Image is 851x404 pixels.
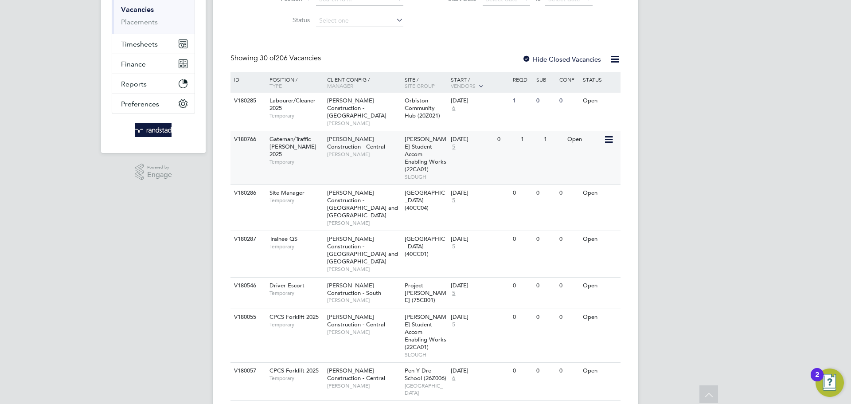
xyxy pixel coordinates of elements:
div: [DATE] [451,314,508,321]
span: Site Group [405,82,435,89]
span: Trainee QS [269,235,297,243]
div: 0 [534,278,557,294]
label: Hide Closed Vacancies [522,55,601,63]
div: Position / [263,72,325,93]
span: [PERSON_NAME] [327,297,400,304]
span: [PERSON_NAME] [327,329,400,336]
div: 1 [511,93,534,109]
div: Open [581,363,619,379]
span: [GEOGRAPHIC_DATA] (40CC01) [405,235,445,258]
span: Temporary [269,243,323,250]
a: Powered byEngage [135,164,172,180]
div: V180287 [232,231,263,247]
a: Placements [121,18,158,26]
div: V180286 [232,185,263,201]
div: ID [232,72,263,87]
span: 5 [451,143,457,151]
span: [PERSON_NAME] [327,120,400,127]
div: Open [581,231,619,247]
div: V180766 [232,131,263,148]
div: 0 [534,93,557,109]
label: Status [259,16,310,24]
div: Site / [402,72,449,93]
div: Conf [557,72,580,87]
span: [PERSON_NAME] [327,151,400,158]
div: V180285 [232,93,263,109]
div: Status [581,72,619,87]
span: Engage [147,171,172,179]
div: Open [581,185,619,201]
span: Pen Y Dre School (26Z006) [405,367,446,382]
span: [PERSON_NAME] Construction - [GEOGRAPHIC_DATA] and [GEOGRAPHIC_DATA] [327,235,398,265]
div: Sub [534,72,557,87]
span: Type [269,82,282,89]
div: 0 [534,185,557,201]
span: 6 [451,105,457,112]
div: 0 [534,363,557,379]
span: Temporary [269,197,323,204]
div: 0 [511,185,534,201]
button: Timesheets [112,34,195,54]
div: 2 [815,375,819,386]
div: 0 [511,363,534,379]
span: Gateman/Traffic [PERSON_NAME] 2025 [269,135,316,158]
span: [PERSON_NAME] Construction - South [327,282,381,297]
span: Temporary [269,112,323,119]
div: Start / [449,72,511,94]
div: Client Config / [325,72,402,93]
div: [DATE] [451,97,508,105]
span: 5 [451,243,457,251]
div: 0 [534,309,557,326]
span: [PERSON_NAME] Construction - [GEOGRAPHIC_DATA] and [GEOGRAPHIC_DATA] [327,189,398,219]
div: 0 [557,363,580,379]
img: randstad-logo-retina.png [135,123,172,137]
div: 0 [557,93,580,109]
span: Temporary [269,290,323,297]
div: Reqd [511,72,534,87]
div: [DATE] [451,136,493,143]
button: Open Resource Center, 2 new notifications [816,369,844,397]
span: Driver Escort [269,282,304,289]
span: Labourer/Cleaner 2025 [269,97,316,112]
div: V180057 [232,363,263,379]
span: [GEOGRAPHIC_DATA] (40CC04) [405,189,445,212]
span: CPCS Forklift 2025 [269,367,319,374]
a: Go to home page [112,123,195,137]
div: [DATE] [451,189,508,197]
div: 0 [511,309,534,326]
span: 6 [451,375,457,382]
button: Preferences [112,94,195,114]
span: Temporary [269,321,323,328]
span: Powered by [147,164,172,171]
div: [DATE] [451,235,508,243]
span: Temporary [269,158,323,165]
div: Showing [230,54,323,63]
span: Manager [327,82,353,89]
div: 0 [534,231,557,247]
div: V180055 [232,309,263,326]
span: Temporary [269,375,323,382]
span: 30 of [260,54,276,63]
span: Orbiston Community Hub (20Z021) [405,97,440,119]
span: [GEOGRAPHIC_DATA] [405,382,447,396]
span: [PERSON_NAME] [327,382,400,389]
span: [PERSON_NAME] Construction - [GEOGRAPHIC_DATA] [327,97,386,119]
input: Select one [316,15,403,27]
span: [PERSON_NAME] Construction - Central [327,313,385,328]
span: Timesheets [121,40,158,48]
span: [PERSON_NAME] Construction - Central [327,367,385,382]
div: Open [581,278,619,294]
span: Preferences [121,100,159,108]
button: Finance [112,54,195,74]
div: 1 [519,131,542,148]
span: [PERSON_NAME] Student Accom Enabling Works (22CA01) [405,135,446,173]
button: Reports [112,74,195,94]
div: 0 [511,231,534,247]
div: V180546 [232,278,263,294]
div: [DATE] [451,282,508,290]
span: 5 [451,321,457,329]
span: CPCS Forklift 2025 [269,313,319,321]
span: Site Manager [269,189,304,196]
div: Open [581,93,619,109]
span: 206 Vacancies [260,54,321,63]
